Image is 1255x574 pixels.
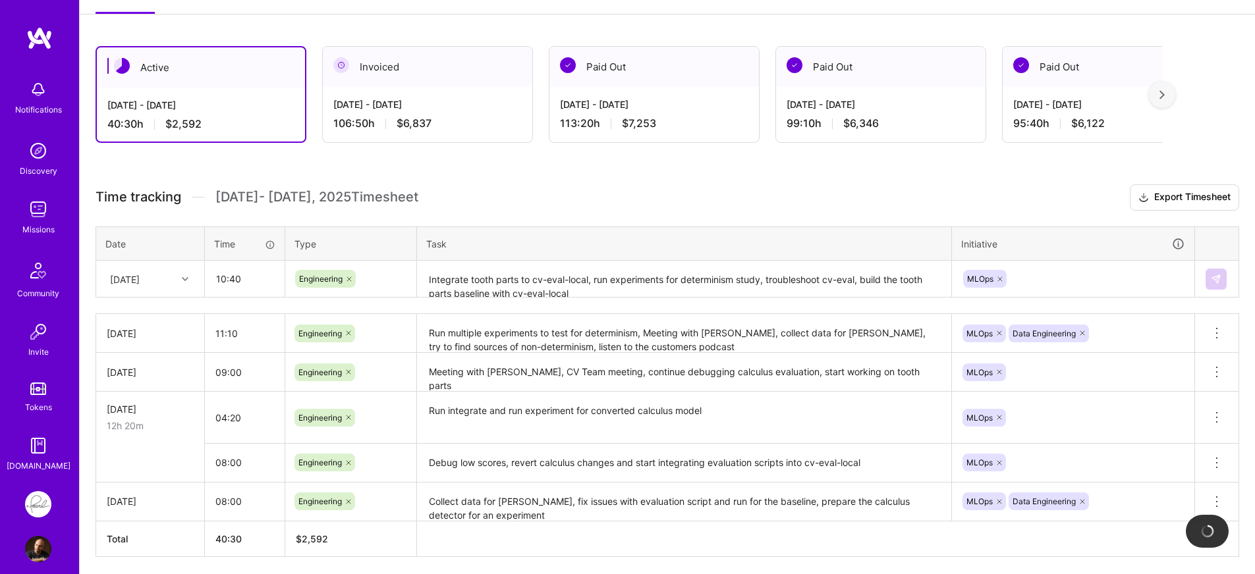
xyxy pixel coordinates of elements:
span: Time tracking [96,189,181,205]
button: Export Timesheet [1130,184,1239,211]
i: icon Download [1138,191,1149,205]
span: MLOps [966,457,993,467]
div: Tokens [25,400,52,414]
span: Data Engineering [1013,328,1076,338]
div: [DATE] - [DATE] [107,98,294,112]
div: Time [214,237,275,251]
img: guide book [25,432,51,459]
span: $6,346 [843,117,879,130]
div: Initiative [961,236,1185,251]
textarea: Debug low scores, revert calculus changes and start integrating evaluation scripts into cv-eval-l... [418,445,950,481]
th: Date [96,226,205,261]
div: Community [17,286,59,300]
a: Pearl: ML Engineering Team [22,491,55,517]
div: Discovery [20,164,57,178]
span: $2,592 [165,117,202,131]
img: Invoiced [333,57,349,73]
div: null [1206,269,1228,290]
img: teamwork [25,196,51,222]
div: 12h 20m [107,419,194,432]
div: 106:50 h [333,117,522,130]
i: icon Chevron [182,276,188,282]
span: Engineering [298,457,342,467]
div: Paid Out [549,47,759,87]
img: Active [114,58,130,74]
span: [DATE] - [DATE] , 2025 Timesheet [215,189,418,205]
th: Total [96,521,205,556]
span: Engineering [298,328,342,338]
span: MLOps [967,274,993,284]
div: Notifications [15,103,62,117]
input: HH:MM [205,355,285,390]
div: [DATE] - [DATE] [333,97,522,111]
img: Submit [1211,274,1221,284]
textarea: Meeting with [PERSON_NAME], CV Team meeting, continue debugging calculus evaluation, start workin... [418,354,950,390]
span: MLOps [966,413,993,423]
span: Engineering [298,413,342,423]
input: HH:MM [205,400,285,435]
div: 99:10 h [787,117,975,130]
span: $6,837 [397,117,432,130]
img: discovery [25,138,51,164]
img: logo [26,26,53,50]
div: [DATE] - [DATE] [1013,97,1202,111]
img: Paid Out [787,57,802,73]
span: MLOps [966,496,993,506]
textarea: Run integrate and run experiment for converted calculus model [418,393,950,442]
div: [DATE] - [DATE] [787,97,975,111]
img: Paid Out [1013,57,1029,73]
div: Missions [22,222,55,236]
span: $6,122 [1071,117,1105,130]
img: bell [25,76,51,103]
input: HH:MM [205,316,285,351]
div: [DATE] [107,326,194,340]
span: Engineering [298,496,342,506]
th: 40:30 [205,521,285,556]
th: Type [285,226,417,261]
div: Paid Out [1003,47,1212,87]
span: MLOps [966,367,993,377]
span: $ 2,592 [296,533,328,544]
div: Invite [28,345,49,359]
textarea: Run multiple experiments to test for determinism, Meeting with [PERSON_NAME], collect data for [P... [418,315,950,352]
img: Community [22,255,54,286]
img: Invite [25,319,51,345]
div: 113:20 h [560,117,748,130]
span: Data Engineering [1013,496,1076,506]
input: HH:MM [205,484,285,519]
img: Pearl: ML Engineering Team [25,491,51,517]
div: Active [97,47,305,88]
div: 95:40 h [1013,117,1202,130]
a: User Avatar [22,536,55,562]
div: [DATE] [107,402,194,416]
div: Invoiced [323,47,532,87]
span: Engineering [299,274,343,284]
div: [DOMAIN_NAME] [7,459,70,473]
div: [DATE] - [DATE] [560,97,748,111]
div: [DATE] [110,272,140,286]
div: Paid Out [776,47,986,87]
textarea: Collect data for [PERSON_NAME], fix issues with evaluation script and run for the baseline, prepa... [418,484,950,520]
div: 40:30 h [107,117,294,131]
img: loading [1198,522,1216,540]
img: Paid Out [560,57,576,73]
div: [DATE] [107,494,194,508]
div: [DATE] [107,365,194,379]
span: Engineering [298,367,342,377]
img: right [1159,90,1165,99]
img: tokens [30,382,46,395]
input: HH:MM [206,261,284,296]
img: User Avatar [25,536,51,562]
span: MLOps [966,328,993,338]
input: HH:MM [205,445,285,480]
textarea: Integrate tooth parts to cv-eval-local, run experiments for determinism study, troubleshoot cv-ev... [418,262,950,297]
th: Task [417,226,952,261]
span: $7,253 [622,117,656,130]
